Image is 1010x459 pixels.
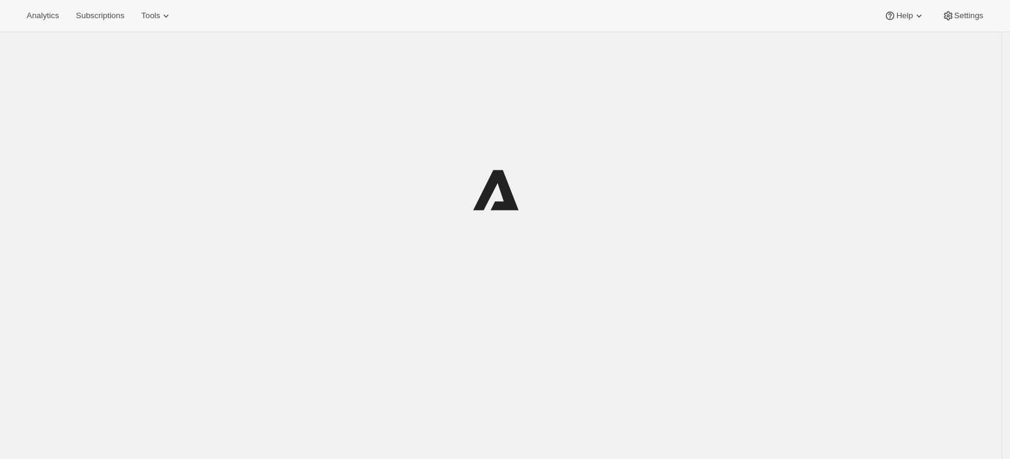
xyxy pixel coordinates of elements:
span: Tools [141,11,160,21]
button: Tools [134,7,179,24]
span: Analytics [27,11,59,21]
span: Subscriptions [76,11,124,21]
button: Subscriptions [68,7,131,24]
span: Settings [954,11,983,21]
button: Help [877,7,932,24]
button: Analytics [19,7,66,24]
button: Settings [935,7,991,24]
span: Help [896,11,912,21]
